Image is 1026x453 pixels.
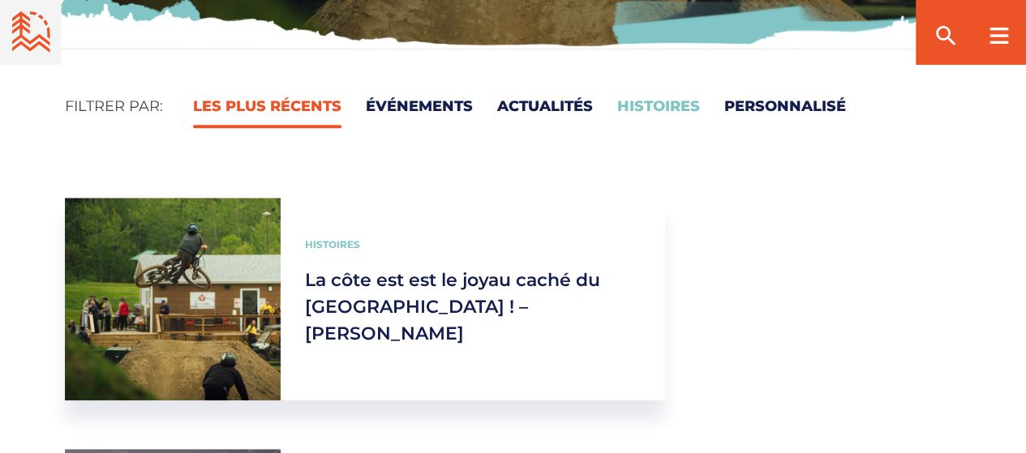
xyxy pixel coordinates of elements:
[65,198,281,400] img: Mountain Bike Atlantic 2022 Summit & Festival - Sugarloaf Bike Park avec Mark Matthews
[933,23,959,49] ion-icon: search
[305,269,600,344] a: La côte est est le joyau caché du [GEOGRAPHIC_DATA] ! –[PERSON_NAME]
[497,97,593,115] a: Actualités
[724,97,846,115] a: Personnalisé
[617,97,700,115] a: Histoires
[193,97,341,115] a: Les plus récents
[366,97,473,115] a: Événements
[305,238,360,250] a: Histoires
